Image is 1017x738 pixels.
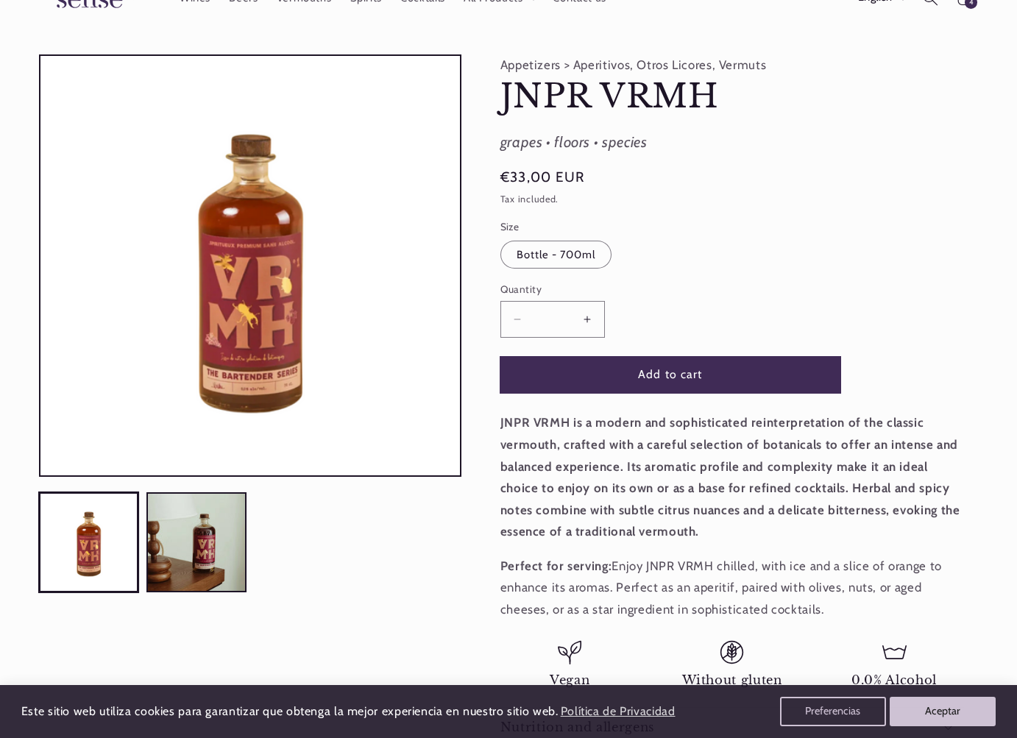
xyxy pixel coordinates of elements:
[500,556,964,621] p: Enjoy JNPR VRMH chilled, with ice and a slice of orange to enhance its aromas. Perfect as an aper...
[39,492,139,592] button: Load image 1 in gallery view
[500,76,964,118] h1: JNPR VRMH
[500,282,840,297] label: Quantity
[500,129,964,156] div: grapes • floors • species
[851,673,937,688] span: 0.0% Alcohol
[146,492,247,592] button: Load image 2 in gallery view
[39,54,462,592] media-gallery: Gallery Viewer
[682,673,782,688] span: Without gluten
[500,167,585,188] span: €33,00 EUR
[550,673,589,688] span: Vegan
[558,699,677,725] a: Política de Privacidad (opens in a new tab)
[500,415,960,539] strong: JNPR VRMH is a modern and sophisticated reinterpretation of the classic vermouth, crafted with a ...
[500,558,612,573] strong: Perfect for serving:
[500,192,964,207] div: Tax included.
[500,219,521,234] legend: Size
[780,697,886,726] button: Preferencias
[500,357,840,393] button: Add to cart
[500,241,612,269] label: Bottle - 700ml
[890,697,996,726] button: Aceptar
[21,704,559,718] span: Este sitio web utiliza cookies para garantizar que obtenga la mejor experiencia en nuestro sitio ...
